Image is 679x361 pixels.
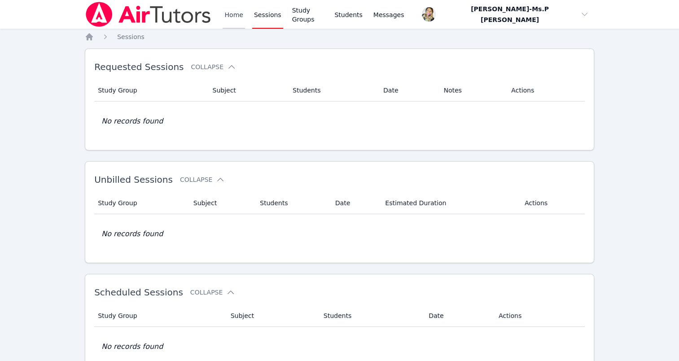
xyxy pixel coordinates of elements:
[225,305,318,327] th: Subject
[380,192,519,214] th: Estimated Duration
[180,175,225,184] button: Collapse
[423,305,493,327] th: Date
[318,305,423,327] th: Students
[94,214,585,254] td: No records found
[207,79,288,101] th: Subject
[373,10,404,19] span: Messages
[287,79,378,101] th: Students
[519,192,585,214] th: Actions
[493,305,585,327] th: Actions
[85,2,212,27] img: Air Tutors
[438,79,506,101] th: Notes
[94,62,184,72] span: Requested Sessions
[85,32,594,41] nav: Breadcrumb
[117,32,145,41] a: Sessions
[330,192,380,214] th: Date
[94,192,188,214] th: Study Group
[94,101,585,141] td: No records found
[94,174,173,185] span: Unbilled Sessions
[94,305,225,327] th: Study Group
[190,288,235,297] button: Collapse
[254,192,330,214] th: Students
[188,192,254,214] th: Subject
[94,79,207,101] th: Study Group
[378,79,438,101] th: Date
[506,79,585,101] th: Actions
[191,62,236,71] button: Collapse
[117,33,145,40] span: Sessions
[94,287,183,298] span: Scheduled Sessions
